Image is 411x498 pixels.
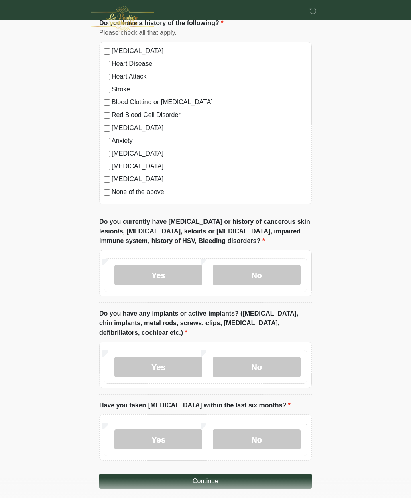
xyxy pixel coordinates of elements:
label: No [213,429,301,449]
label: Yes [114,429,202,449]
label: Yes [114,265,202,285]
label: Heart Disease [112,59,307,69]
label: Have you taken [MEDICAL_DATA] within the last six months? [99,401,291,410]
label: No [213,265,301,285]
input: None of the above [104,189,110,196]
label: [MEDICAL_DATA] [112,174,307,184]
input: [MEDICAL_DATA] [104,176,110,183]
input: Red Blood Cell Disorder [104,112,110,119]
label: Heart Attack [112,72,307,81]
label: Blood Clotting or [MEDICAL_DATA] [112,97,307,107]
label: Red Blood Cell Disorder [112,110,307,120]
label: Anxiety [112,136,307,146]
input: [MEDICAL_DATA] [104,48,110,55]
input: Stroke [104,87,110,93]
input: Blood Clotting or [MEDICAL_DATA] [104,99,110,106]
button: Continue [99,474,312,489]
label: [MEDICAL_DATA] [112,162,307,171]
input: Heart Disease [104,61,110,67]
img: Le Vestige Aesthetics Logo [91,6,154,32]
label: [MEDICAL_DATA] [112,149,307,158]
label: None of the above [112,187,307,197]
input: Heart Attack [104,74,110,80]
label: [MEDICAL_DATA] [112,46,307,56]
label: Do you have any implants or active implants? ([MEDICAL_DATA], chin implants, metal rods, screws, ... [99,309,312,338]
label: Yes [114,357,202,377]
label: No [213,357,301,377]
input: [MEDICAL_DATA] [104,125,110,132]
label: [MEDICAL_DATA] [112,123,307,133]
label: Stroke [112,85,307,94]
label: Do you currently have [MEDICAL_DATA] or history of cancerous skin lesion/s, [MEDICAL_DATA], keloi... [99,217,312,246]
input: [MEDICAL_DATA] [104,151,110,157]
input: Anxiety [104,138,110,144]
input: [MEDICAL_DATA] [104,164,110,170]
